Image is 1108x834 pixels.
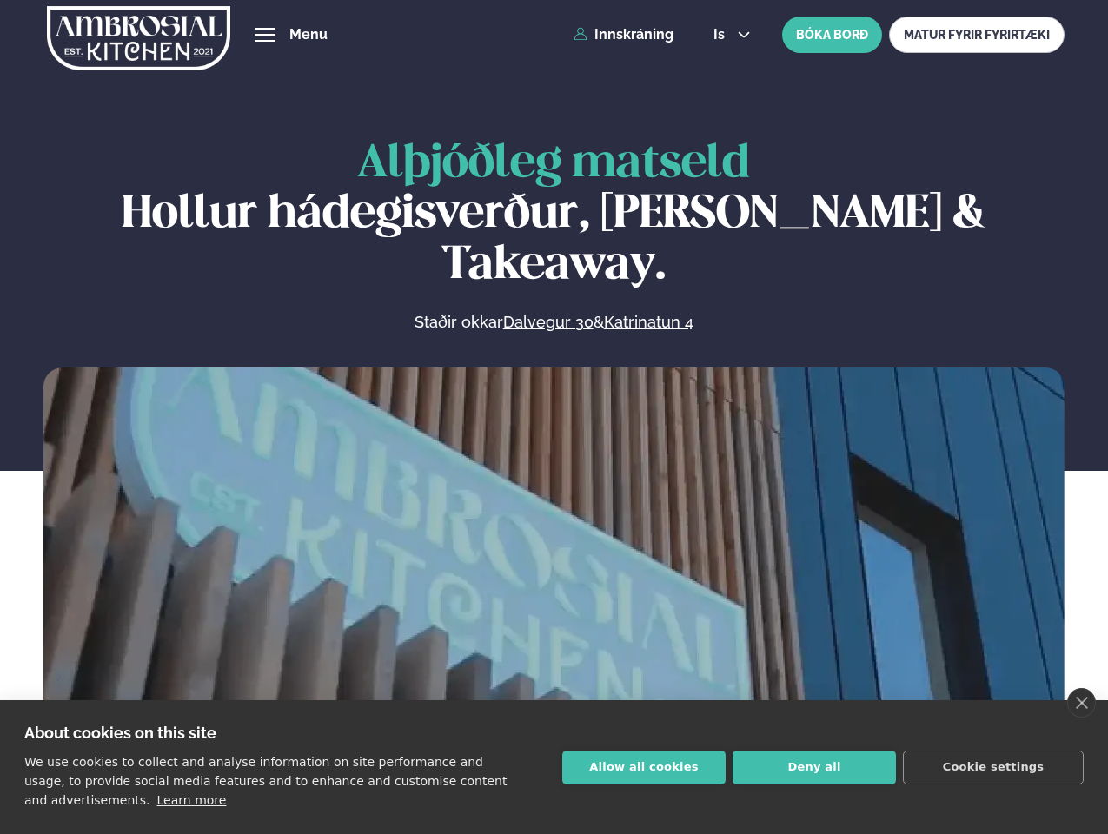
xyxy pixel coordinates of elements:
button: BÓKA BORÐ [782,17,882,53]
p: Staðir okkar & [225,312,882,333]
span: is [713,28,730,42]
a: Dalvegur 30 [503,312,594,333]
a: Innskráning [574,27,673,43]
a: close [1067,688,1096,718]
img: logo [47,3,230,74]
button: Deny all [733,751,896,784]
a: Katrinatun 4 [604,312,693,333]
a: MATUR FYRIR FYRIRTÆKI [889,17,1065,53]
p: We use cookies to collect and analyse information on site performance and usage, to provide socia... [24,755,507,807]
a: Learn more [157,793,227,807]
strong: About cookies on this site [24,724,216,742]
span: Alþjóðleg matseld [357,142,750,186]
h1: Hollur hádegisverður, [PERSON_NAME] & Takeaway. [43,139,1065,291]
button: is [700,28,765,42]
button: Cookie settings [903,751,1084,784]
button: Allow all cookies [562,751,726,784]
button: hamburger [255,24,275,45]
